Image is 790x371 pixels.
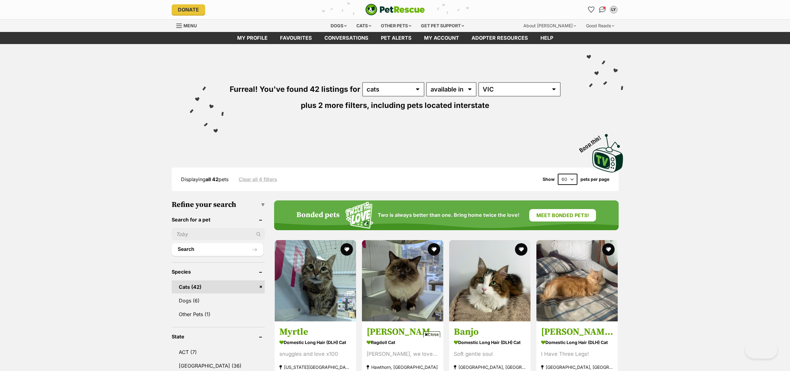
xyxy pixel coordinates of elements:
span: plus 2 more filters, [301,101,369,110]
h3: Banjo [454,326,526,338]
h3: Refine your search [172,200,265,209]
div: Good Reads [582,20,619,32]
a: Clear all 4 filters [239,177,277,182]
div: Get pet support [417,20,468,32]
a: PetRescue [365,4,425,16]
span: Two is always better than one. Bring home twice the love! [378,212,519,218]
a: Boop this! [592,128,623,174]
button: favourite [603,243,615,256]
a: Pet alerts [375,32,418,44]
img: Norman - Ragdoll Cat [362,240,443,321]
ul: Account quick links [586,5,619,15]
img: Banjo - Domestic Long Hair (DLH) Cat [449,240,530,321]
span: Displaying pets [181,176,228,182]
a: Favourites [274,32,318,44]
a: Other Pets (1) [172,308,265,321]
strong: all 42 [205,176,219,182]
span: Furreal! You've found 42 listings for [230,85,360,94]
a: My profile [231,32,274,44]
span: Close [423,331,440,337]
strong: Domestic Long Hair (DLH) Cat [541,338,613,347]
button: My account [609,5,619,15]
a: Favourites [586,5,596,15]
div: Other pets [377,20,416,32]
input: Toby [172,228,265,240]
img: chat-41dd97257d64d25036548639549fe6c8038ab92f7586957e7f3b1b290dea8141.svg [599,7,606,13]
strong: Domestic Long Hair (DLH) Cat [279,338,351,347]
span: Menu [183,23,197,28]
a: Dogs (6) [172,294,265,307]
a: conversations [318,32,375,44]
button: Search [172,243,263,256]
a: Meet bonded pets! [529,209,596,221]
img: Squiggle [345,202,373,229]
a: Cats (42) [172,280,265,293]
button: favourite [428,243,440,256]
iframe: Help Scout Beacon - Open [745,340,778,359]
img: PetRescue TV logo [592,134,623,172]
label: pets per page [580,177,609,182]
a: ACT (7) [172,346,265,359]
a: Adopter resources [465,32,534,44]
h4: Bonded pets [296,211,340,220]
h3: [PERSON_NAME] [541,326,613,338]
div: About [PERSON_NAME] [519,20,580,32]
span: Show [543,177,555,182]
img: Myrtle - Domestic Long Hair (DLH) Cat [275,240,356,321]
a: Menu [176,20,201,31]
header: State [172,334,265,339]
h3: [PERSON_NAME] [367,326,439,338]
span: Boop this! [578,131,607,153]
span: including pets located interstate [371,101,489,110]
div: Cats [352,20,376,32]
button: favourite [341,243,353,256]
h3: Myrtle [279,326,351,338]
a: My account [418,32,465,44]
button: favourite [515,243,527,256]
div: LY [611,7,617,13]
header: Species [172,269,265,275]
div: snuggles and love x100 [279,350,351,358]
div: Dogs [326,20,351,32]
img: logo-cat-932fe2b9b8326f06289b0f2fb663e598f794de774fb13d1741a6617ecf9a85b4.svg [365,4,425,16]
a: Help [534,32,559,44]
div: I Have Three Legs! [541,350,613,358]
a: Conversations [598,5,607,15]
iframe: Advertisement [282,340,508,368]
header: Search for a pet [172,217,265,222]
a: Donate [172,4,205,15]
img: Ginny - Domestic Long Hair (DLH) Cat [536,240,618,321]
